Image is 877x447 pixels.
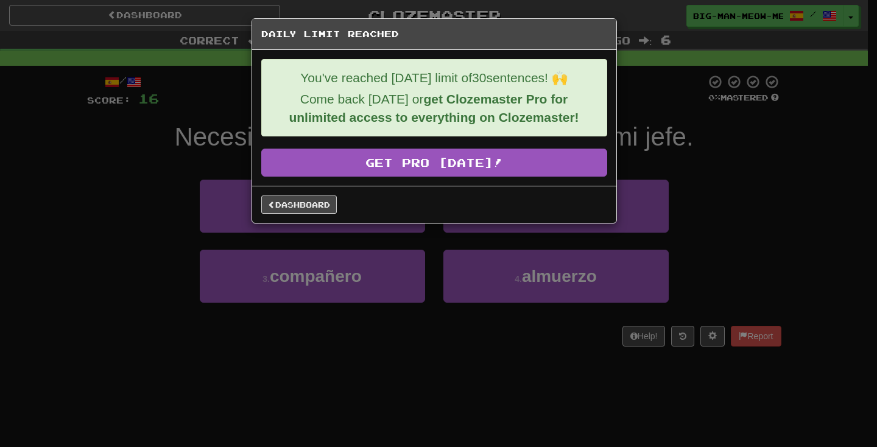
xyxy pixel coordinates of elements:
a: Get Pro [DATE]! [261,149,607,177]
strong: get Clozemaster Pro for unlimited access to everything on Clozemaster! [289,92,579,124]
p: You've reached [DATE] limit of 30 sentences! 🙌 [271,69,597,87]
a: Dashboard [261,195,337,214]
h5: Daily Limit Reached [261,28,607,40]
p: Come back [DATE] or [271,90,597,127]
